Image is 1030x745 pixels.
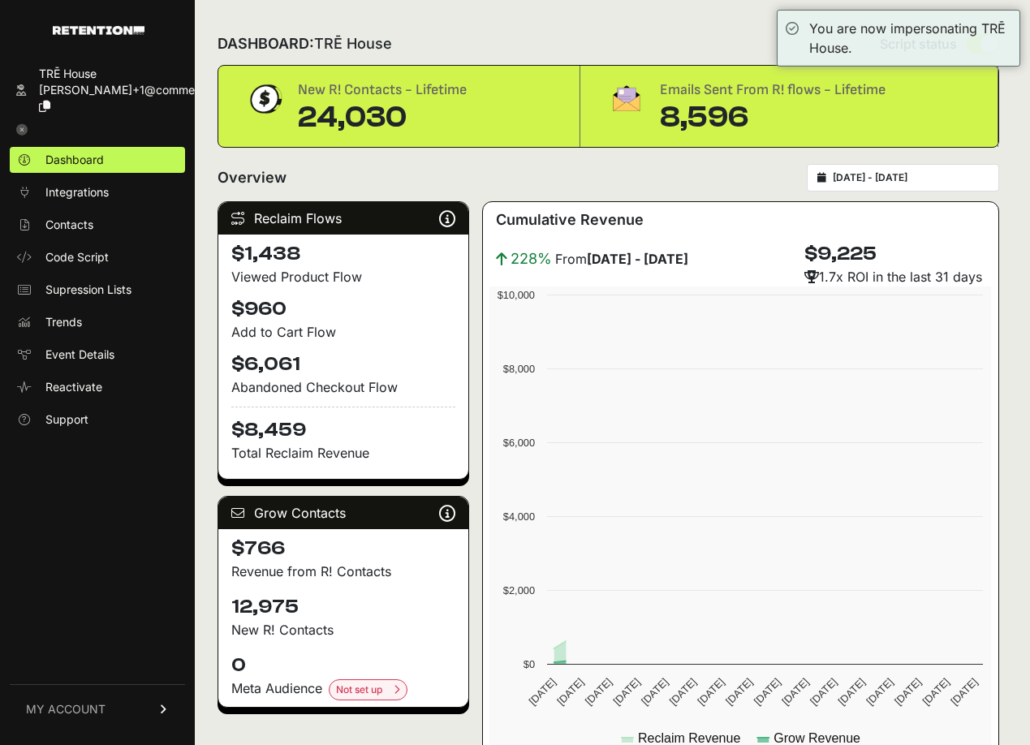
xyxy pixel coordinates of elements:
[45,314,82,330] span: Trends
[45,152,104,168] span: Dashboard
[864,676,896,708] text: [DATE]
[231,377,455,397] div: Abandoned Checkout Flow
[808,676,839,708] text: [DATE]
[218,202,468,235] div: Reclaim Flows
[503,584,535,596] text: $2,000
[780,676,812,708] text: [DATE]
[10,147,185,173] a: Dashboard
[527,676,558,708] text: [DATE]
[231,678,455,700] div: Meta Audience
[298,79,467,101] div: New R! Contacts - Lifetime
[10,212,185,238] a: Contacts
[10,374,185,400] a: Reactivate
[53,26,144,35] img: Retention.com
[10,309,185,335] a: Trends
[244,79,285,119] img: dollar-coin-05c43ed7efb7bc0c12610022525b4bbbb207c7efeef5aecc26f025e68dcafac9.png
[218,497,468,529] div: Grow Contacts
[503,437,535,449] text: $6,000
[45,217,93,233] span: Contacts
[218,32,392,55] h2: DASHBOARD:
[45,379,102,395] span: Reactivate
[723,676,755,708] text: [DATE]
[231,296,455,322] h4: $960
[298,101,467,134] div: 24,030
[639,676,670,708] text: [DATE]
[45,411,88,428] span: Support
[231,594,455,620] h4: 12,975
[804,269,982,285] span: 1.7x ROI in the last 31 days
[231,652,455,678] h4: 0
[524,658,535,670] text: $0
[10,179,185,205] a: Integrations
[503,363,535,375] text: $8,000
[218,166,287,189] h2: Overview
[583,676,614,708] text: [DATE]
[10,684,185,734] a: MY ACCOUNT
[39,66,215,82] div: TRĒ House
[45,347,114,363] span: Event Details
[555,249,688,269] span: From
[231,322,455,342] div: Add to Cart Flow
[231,267,455,286] div: Viewed Product Flow
[314,35,392,52] span: TRĒ House
[231,620,455,639] p: New R! Contacts
[45,184,109,200] span: Integrations
[660,101,886,134] div: 8,596
[45,249,109,265] span: Code Script
[920,676,952,708] text: [DATE]
[10,277,185,303] a: Supression Lists
[231,562,455,581] p: Revenue from R! Contacts
[231,241,455,267] h4: $1,438
[696,676,727,708] text: [DATE]
[26,701,106,717] span: MY ACCOUNT
[752,676,783,708] text: [DATE]
[10,407,185,433] a: Support
[10,342,185,368] a: Event Details
[836,676,868,708] text: [DATE]
[892,676,924,708] text: [DATE]
[554,676,586,708] text: [DATE]
[231,407,455,443] h4: $8,459
[503,510,535,523] text: $4,000
[809,19,1011,58] div: You are now impersonating TRĒ House.
[638,731,740,745] text: Reclaim Revenue
[498,289,535,301] text: $10,000
[949,676,980,708] text: [DATE]
[804,241,982,267] h4: $9,225
[231,536,455,562] h4: $766
[587,251,688,267] strong: [DATE] - [DATE]
[496,209,644,231] h3: Cumulative Revenue
[511,248,552,270] span: 228%
[231,351,455,377] h4: $6,061
[45,282,131,298] span: Supression Lists
[774,731,861,745] text: Grow Revenue
[231,443,455,463] p: Total Reclaim Revenue
[39,83,215,97] span: [PERSON_NAME]+1@commerc...
[611,676,643,708] text: [DATE]
[606,79,647,118] img: fa-envelope-19ae18322b30453b285274b1b8af3d052b27d846a4fbe8435d1a52b978f639a2.png
[660,79,886,101] div: Emails Sent From R! flows - Lifetime
[10,61,185,119] a: TRĒ House [PERSON_NAME]+1@commerc...
[667,676,699,708] text: [DATE]
[10,244,185,270] a: Code Script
